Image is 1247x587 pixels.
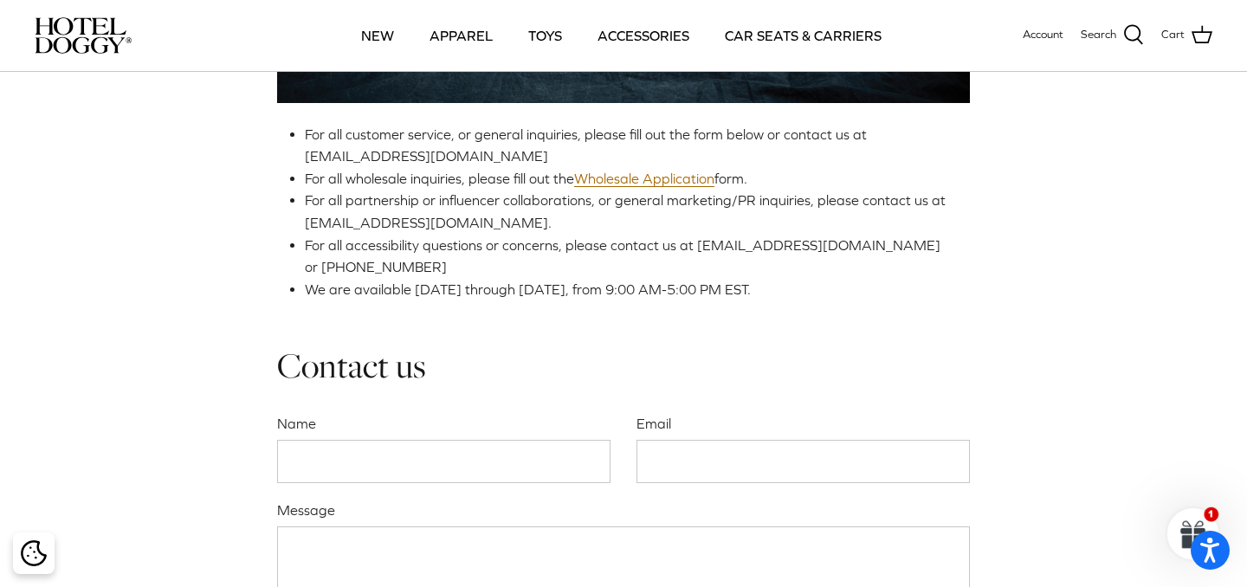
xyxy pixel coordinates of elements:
[305,171,747,187] span: For all wholesale inquiries, please fill out the form.
[13,532,55,574] div: Cookie policy
[21,540,47,566] img: Cookie policy
[1161,24,1212,47] a: Cart
[1081,26,1116,44] span: Search
[1023,26,1063,44] a: Account
[1081,24,1144,47] a: Search
[257,6,985,65] div: Primary navigation
[277,344,970,387] h2: Contact us
[574,171,714,187] a: Wholesale Application
[346,6,410,65] a: NEW
[18,539,48,569] button: Cookie policy
[305,192,946,230] span: For all partnership or influencer collaborations, or general marketing/PR inquiries, please conta...
[414,6,508,65] a: APPAREL
[305,237,940,275] span: For all accessibility questions or concerns, please contact us at [EMAIL_ADDRESS][DOMAIN_NAME] or...
[1161,26,1185,44] span: Cart
[277,500,970,519] label: Message
[636,414,970,433] label: Email
[1023,28,1063,41] span: Account
[277,414,611,433] label: Name
[305,281,751,297] span: We are available [DATE] through [DATE], from 9:00 AM-5:00 PM EST.
[709,6,897,65] a: CAR SEATS & CARRIERS
[582,6,705,65] a: ACCESSORIES
[513,6,578,65] a: TOYS
[35,17,132,54] img: hoteldoggycom
[305,126,867,164] span: For all customer service, or general inquiries, please fill out the form below or contact us at [...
